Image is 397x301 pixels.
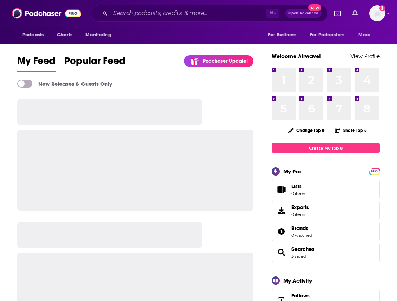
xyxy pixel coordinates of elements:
span: Exports [291,204,309,211]
a: Create My Top 8 [272,143,380,153]
a: Searches [291,246,314,252]
span: More [358,30,371,40]
span: Brands [272,222,380,241]
button: open menu [17,28,53,42]
svg: Add a profile image [379,5,385,11]
span: Lists [274,185,288,195]
span: PRO [370,169,379,174]
button: open menu [80,28,120,42]
span: Podcasts [22,30,44,40]
a: Brands [274,226,288,236]
span: Open Advanced [288,12,318,15]
span: Follows [291,292,310,299]
a: View Profile [350,53,380,59]
a: Charts [52,28,77,42]
a: Welcome Airwave! [272,53,321,59]
button: open menu [263,28,305,42]
a: My Feed [17,55,56,72]
span: Popular Feed [64,55,125,71]
span: Brands [291,225,308,231]
span: My Feed [17,55,56,71]
a: Brands [291,225,312,231]
input: Search podcasts, credits, & more... [110,8,266,19]
button: Show profile menu [369,5,385,21]
div: Search podcasts, credits, & more... [91,5,328,22]
a: Show notifications dropdown [349,7,361,19]
a: Follows [291,292,358,299]
span: New [308,4,321,11]
span: Charts [57,30,72,40]
span: 0 items [291,191,306,196]
span: For Podcasters [310,30,344,40]
a: PRO [370,168,379,174]
span: ⌘ K [266,9,279,18]
a: Popular Feed [64,55,125,72]
span: Exports [274,205,288,216]
span: For Business [268,30,296,40]
span: Monitoring [85,30,111,40]
button: Change Top 8 [284,126,329,135]
a: 3 saved [291,254,306,259]
button: Share Top 8 [335,123,367,137]
img: User Profile [369,5,385,21]
div: My Pro [283,168,301,175]
span: 0 items [291,212,309,217]
button: open menu [305,28,355,42]
img: Podchaser - Follow, Share and Rate Podcasts [12,6,81,20]
div: My Activity [283,277,312,284]
a: Exports [272,201,380,220]
button: open menu [353,28,380,42]
a: New Releases & Guests Only [17,80,112,88]
span: Lists [291,183,302,190]
a: Searches [274,247,288,257]
a: Lists [272,180,380,199]
span: Logged in as AirwaveMedia [369,5,385,21]
a: 0 watched [291,233,312,238]
a: Show notifications dropdown [331,7,344,19]
p: Podchaser Update! [203,58,248,64]
span: Lists [291,183,306,190]
span: Searches [272,243,380,262]
button: Open AdvancedNew [285,9,322,18]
